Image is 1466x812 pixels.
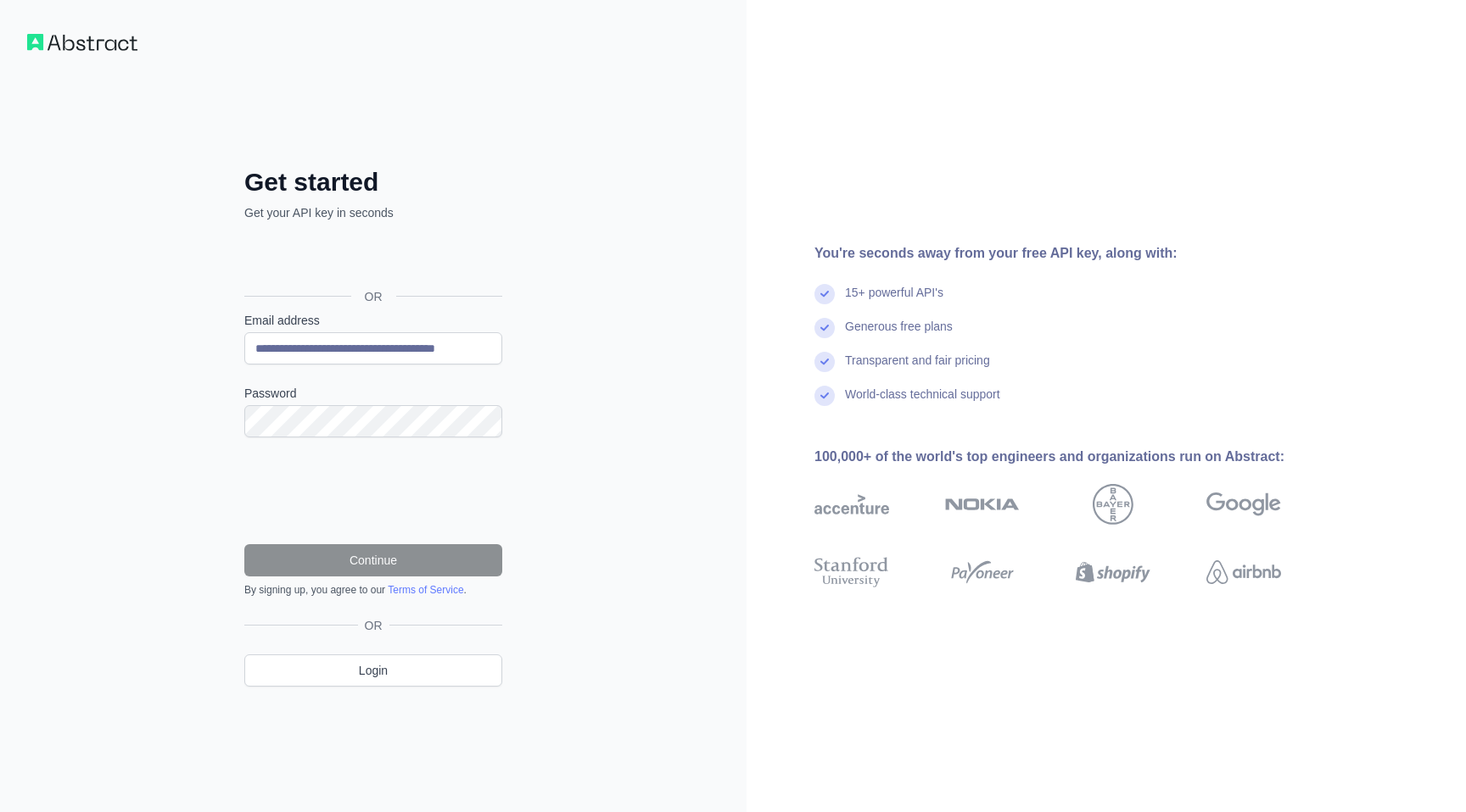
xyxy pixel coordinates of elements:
[351,288,396,305] span: OR
[814,243,1335,264] div: You're seconds away from your free API key, along with:
[244,458,502,524] iframe: reCAPTCHA
[244,204,502,221] p: Get your API key in seconds
[244,544,502,576] button: Continue
[388,584,463,596] a: Terms of Service
[845,284,943,318] div: 15+ powerful API's
[814,484,889,525] img: accenture
[358,617,389,634] span: OR
[845,352,990,386] div: Transparent and fair pricing
[814,352,835,372] img: check mark
[945,484,1020,525] img: nokia
[845,386,1000,420] div: World-class technical support
[814,318,835,338] img: check mark
[27,34,137,51] img: Workflow
[1093,484,1133,525] img: bayer
[814,284,835,304] img: check mark
[244,167,502,197] h2: Get started
[244,312,502,329] label: Email address
[244,385,502,402] label: Password
[945,553,1020,591] img: payoneer
[814,447,1335,467] div: 100,000+ of the world's top engineers and organizations run on Abstract:
[236,240,507,277] iframe: Sign in with Google Button
[1206,484,1281,525] img: google
[814,386,835,406] img: check mark
[845,318,953,352] div: Generous free plans
[244,583,502,597] div: By signing up, you agree to our .
[244,654,502,687] a: Login
[1076,553,1150,591] img: shopify
[814,553,889,591] img: stanford university
[1206,553,1281,591] img: airbnb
